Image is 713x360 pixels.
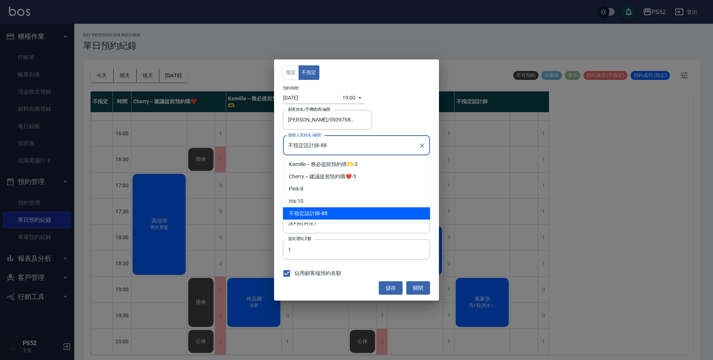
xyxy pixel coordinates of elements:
[283,195,430,207] div: -10
[299,65,319,80] button: 不指定
[342,92,355,104] div: 19:00
[289,160,353,168] span: Kamille～務必提前預約唷🫶
[283,85,299,91] label: 預約時間
[283,158,430,171] div: -3
[406,281,430,295] button: 關閉
[417,140,427,151] button: Clear
[289,173,352,181] span: Cherry～建議提前預約哦❤️
[283,207,430,220] div: -88
[289,210,320,217] span: 不指定設計師
[288,236,312,241] label: 提前通知天數
[288,107,331,112] label: 顧客姓名/手機號碼/編號
[283,92,342,104] input: Choose date, selected date is 2025-08-23
[283,183,430,195] div: -8
[379,281,403,295] button: 儲存
[288,132,321,138] label: 服務人員姓名/編號
[289,197,296,205] span: Iris
[289,185,299,193] span: Pink
[283,65,299,80] button: 指定
[283,171,430,183] div: -5
[294,269,341,277] span: 佔用顧客端預約名額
